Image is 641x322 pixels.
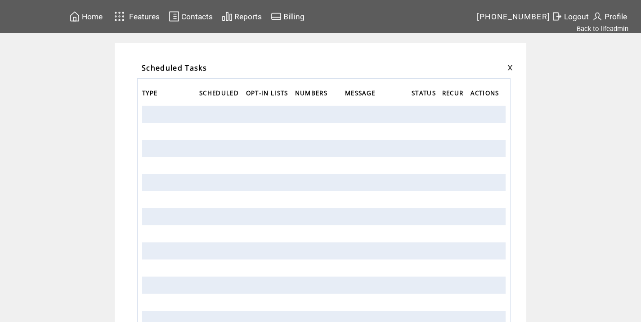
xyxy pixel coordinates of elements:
span: Contacts [181,12,213,21]
img: creidtcard.svg [271,11,282,22]
a: Profile [590,9,628,23]
a: Back to lifeadmin [577,25,628,33]
a: STATUS [412,90,438,95]
span: OPT-IN LISTS [246,87,291,102]
a: MESSAGE [345,90,377,95]
a: Home [68,9,104,23]
span: Logout [564,12,589,21]
span: RECUR [442,87,466,102]
a: SCHEDULED [199,90,241,95]
span: MESSAGE [345,87,377,102]
span: Features [129,12,160,21]
a: Features [110,8,161,25]
span: Profile [605,12,627,21]
span: ACTIONS [471,87,501,102]
a: NUMBERS [295,90,330,95]
a: RECUR [442,90,466,95]
a: Logout [550,9,590,23]
img: features.svg [112,9,127,24]
span: TYPE [142,87,160,102]
a: Contacts [167,9,214,23]
span: NUMBERS [295,87,330,102]
img: profile.svg [592,11,603,22]
span: [PHONE_NUMBER] [477,12,551,21]
a: Billing [269,9,306,23]
span: Home [82,12,103,21]
a: TYPE [142,90,160,95]
img: chart.svg [222,11,233,22]
a: OPT-IN LISTS [246,90,291,95]
span: Scheduled Tasks [142,63,207,73]
span: Billing [283,12,305,21]
span: STATUS [412,87,438,102]
span: Reports [234,12,262,21]
a: Reports [220,9,263,23]
span: SCHEDULED [199,87,241,102]
img: contacts.svg [169,11,179,22]
img: home.svg [69,11,80,22]
img: exit.svg [551,11,562,22]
